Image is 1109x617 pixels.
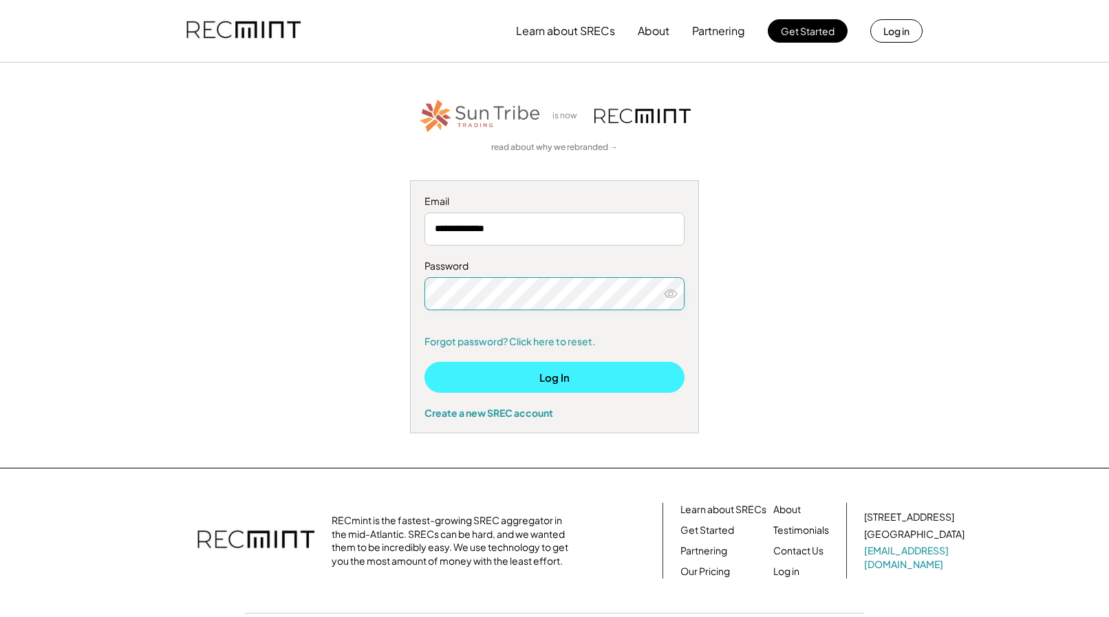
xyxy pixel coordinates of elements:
a: Get Started [680,523,734,537]
a: About [773,503,801,517]
div: Password [424,259,685,273]
a: Forgot password? Click here to reset. [424,335,685,349]
a: Log in [773,565,799,578]
img: recmint-logotype%403x.png [594,109,691,123]
div: [GEOGRAPHIC_DATA] [864,528,965,541]
button: About [638,17,669,45]
div: RECmint is the fastest-growing SREC aggregator in the mid-Atlantic. SRECs can be hard, and we wan... [332,514,576,567]
button: Learn about SRECs [516,17,615,45]
img: recmint-logotype%403x.png [197,517,314,565]
div: Create a new SREC account [424,407,685,419]
img: STT_Horizontal_Logo%2B-%2BColor.png [418,97,542,135]
a: Our Pricing [680,565,730,578]
a: read about why we rebranded → [491,142,618,153]
a: [EMAIL_ADDRESS][DOMAIN_NAME] [864,544,967,571]
button: Log in [870,19,923,43]
a: Testimonials [773,523,829,537]
button: Partnering [692,17,745,45]
a: Contact Us [773,544,823,558]
button: Log In [424,362,685,393]
div: is now [549,110,588,122]
a: Partnering [680,544,727,558]
button: Get Started [768,19,848,43]
img: recmint-logotype%403x.png [186,8,301,54]
div: Email [424,195,685,208]
div: [STREET_ADDRESS] [864,510,954,524]
a: Learn about SRECs [680,503,766,517]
